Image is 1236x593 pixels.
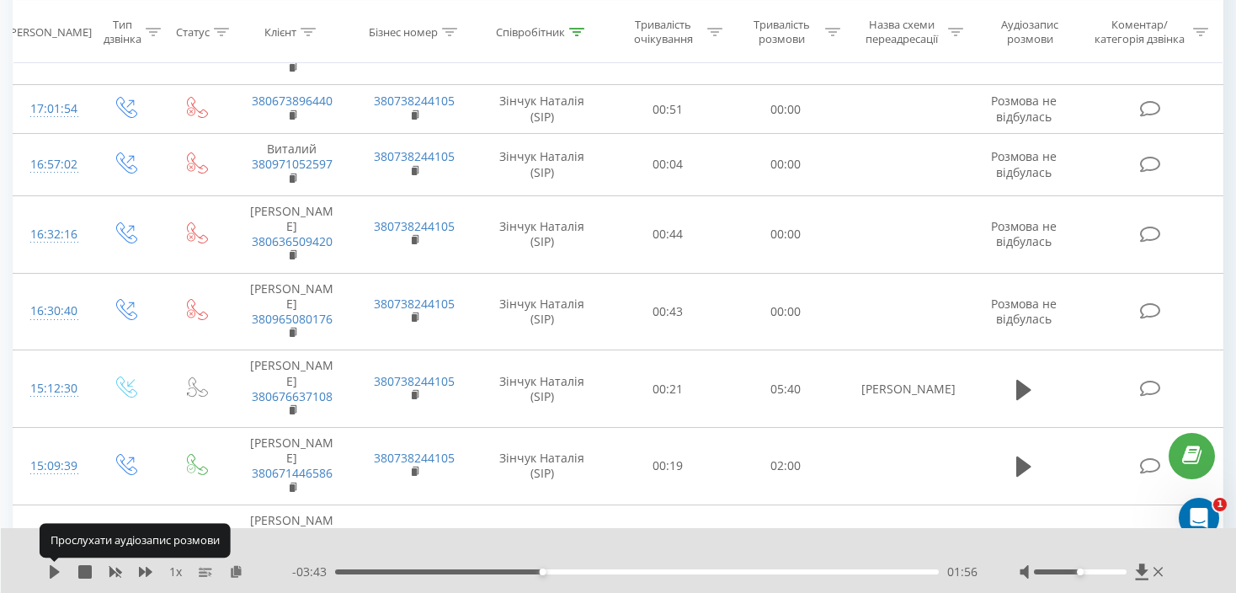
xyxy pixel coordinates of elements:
[727,134,844,196] td: 00:00
[476,85,608,134] td: Зінчук Наталія (SIP)
[476,134,608,196] td: Зінчук Наталія (SIP)
[609,134,727,196] td: 00:04
[727,428,844,505] td: 02:00
[252,93,333,109] a: 380673896440
[374,373,455,389] a: 380738244105
[609,273,727,350] td: 00:43
[40,524,231,558] div: Прослухати аудіозапис розмови
[727,85,844,134] td: 00:00
[231,195,354,273] td: [PERSON_NAME]
[727,350,844,428] td: 05:40
[742,18,821,46] div: Тривалість розмови
[252,233,333,249] a: 380636509420
[727,195,844,273] td: 00:00
[30,93,72,126] div: 17:01:54
[476,195,608,273] td: Зінчук Наталія (SIP)
[231,428,354,505] td: [PERSON_NAME]
[176,24,210,39] div: Статус
[991,93,1057,124] span: Розмова не відбулась
[374,148,455,164] a: 380738244105
[264,24,296,39] div: Клієнт
[231,273,354,350] td: [PERSON_NAME]
[1090,18,1189,46] div: Коментар/категорія дзвінка
[991,218,1057,249] span: Розмова не відбулась
[609,85,727,134] td: 00:51
[7,24,92,39] div: [PERSON_NAME]
[369,24,438,39] div: Бізнес номер
[991,296,1057,327] span: Розмова не відбулась
[624,18,703,46] div: Тривалість очікування
[252,465,333,481] a: 380671446586
[991,148,1057,179] span: Розмова не відбулась
[609,195,727,273] td: 00:44
[30,450,72,483] div: 15:09:39
[947,564,978,580] span: 01:56
[476,350,608,428] td: Зінчук Наталія (SIP)
[374,296,455,312] a: 380738244105
[844,350,967,428] td: [PERSON_NAME]
[30,372,72,405] div: 15:12:30
[727,273,844,350] td: 00:00
[231,134,354,196] td: Виталий
[252,388,333,404] a: 380676637108
[860,18,944,46] div: Назва схеми переадресації
[104,18,141,46] div: Тип дзвінка
[231,350,354,428] td: [PERSON_NAME]
[1077,569,1084,575] div: Accessibility label
[30,218,72,251] div: 16:32:16
[983,18,1077,46] div: Аудіозапис розмови
[609,428,727,505] td: 00:19
[540,569,546,575] div: Accessibility label
[30,295,72,328] div: 16:30:40
[374,450,455,466] a: 380738244105
[609,350,727,428] td: 00:21
[1179,498,1219,538] iframe: Intercom live chat
[169,564,182,580] span: 1 x
[1213,498,1227,511] span: 1
[496,24,565,39] div: Співробітник
[30,148,72,181] div: 16:57:02
[476,428,608,505] td: Зінчук Наталія (SIP)
[292,564,335,580] span: - 03:43
[374,93,455,109] a: 380738244105
[476,273,608,350] td: Зінчук Наталія (SIP)
[252,156,333,172] a: 380971052597
[374,218,455,234] a: 380738244105
[252,311,333,327] a: 380965080176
